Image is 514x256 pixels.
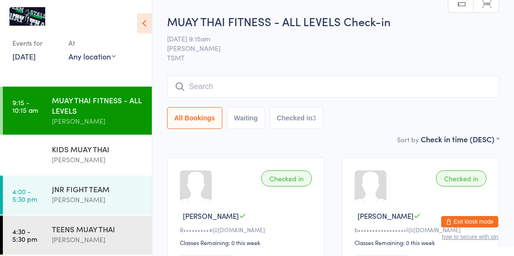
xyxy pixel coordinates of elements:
[12,187,37,203] time: 4:00 - 5:30 pm
[69,51,116,61] div: Any location
[261,170,312,187] div: Checked in
[12,35,59,51] div: Events for
[270,107,324,129] button: Checked in3
[3,136,152,175] a: 3:45 -4:30 pmKIDS MUAY THAI[PERSON_NAME]
[436,170,486,187] div: Checked in
[167,107,222,129] button: All Bookings
[52,234,144,245] div: [PERSON_NAME]
[421,134,499,144] div: Check in time (DESC)
[227,107,265,129] button: Waiting
[69,35,116,51] div: At
[10,7,45,26] img: Team Stalder Muay Thai
[52,116,144,127] div: [PERSON_NAME]
[355,226,489,234] div: b•••••••••••••••••l@[DOMAIN_NAME]
[167,34,484,43] span: [DATE] 9:15am
[12,51,36,61] a: [DATE]
[52,194,144,205] div: [PERSON_NAME]
[183,211,239,221] span: [PERSON_NAME]
[52,95,144,116] div: MUAY THAI FITNESS - ALL LEVELS
[167,13,499,29] h2: MUAY THAI FITNESS - ALL LEVELS Check-in
[12,227,37,243] time: 4:30 - 5:30 pm
[442,234,498,240] button: how to secure with pin
[167,76,499,98] input: Search
[3,87,152,135] a: 9:15 -10:15 amMUAY THAI FITNESS - ALL LEVELS[PERSON_NAME]
[167,53,499,62] span: TSMT
[441,216,498,227] button: Exit kiosk mode
[180,226,315,234] div: R•••••••••4@[DOMAIN_NAME]
[357,211,414,221] span: [PERSON_NAME]
[52,184,144,194] div: JNR FIGHT TEAM
[52,224,144,234] div: TEENS MUAY THAI
[312,114,316,122] div: 3
[3,216,152,255] a: 4:30 -5:30 pmTEENS MUAY THAI[PERSON_NAME]
[52,144,144,154] div: KIDS MUAY THAI
[12,148,37,163] time: 3:45 - 4:30 pm
[180,238,315,246] div: Classes Remaining: 0 this week
[12,98,38,114] time: 9:15 - 10:15 am
[52,154,144,165] div: [PERSON_NAME]
[167,43,484,53] span: [PERSON_NAME]
[397,135,419,144] label: Sort by
[355,238,489,246] div: Classes Remaining: 0 this week
[3,176,152,215] a: 4:00 -5:30 pmJNR FIGHT TEAM[PERSON_NAME]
